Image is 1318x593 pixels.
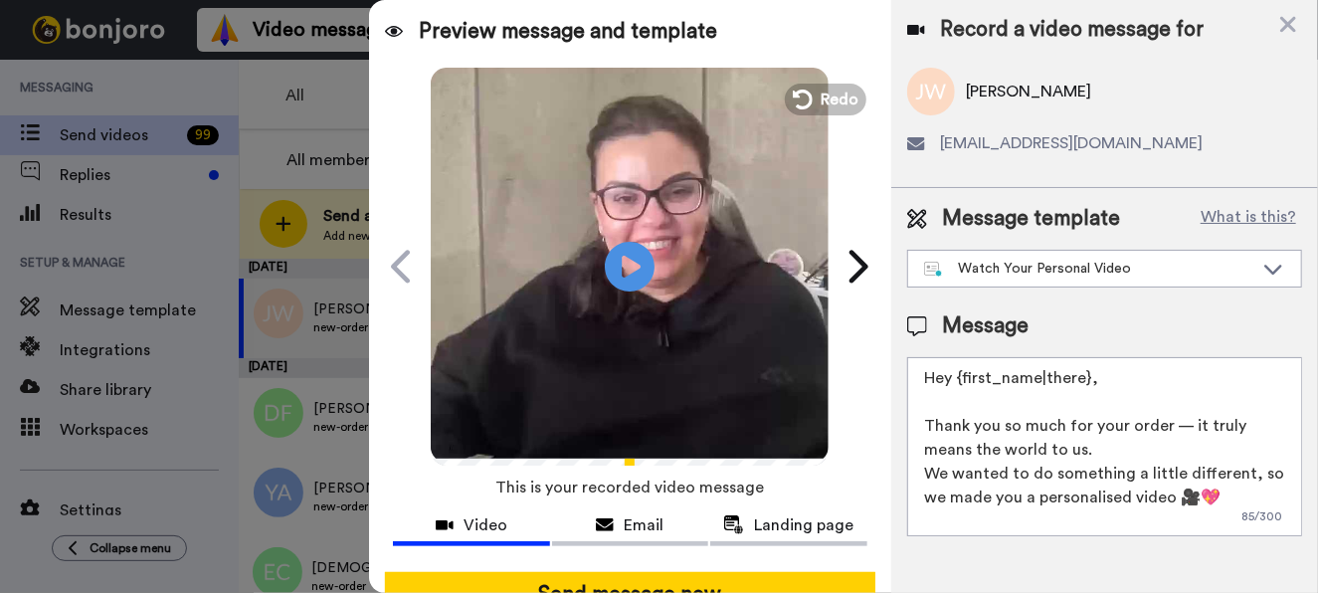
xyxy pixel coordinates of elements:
[464,513,507,537] span: Video
[1195,204,1302,234] button: What is this?
[907,357,1302,536] textarea: Hey {first_name|there}, Thank you so much for your order — it truly means the world to us. We wan...
[495,466,764,509] span: This is your recorded video message
[924,259,1253,279] div: Watch Your Personal Video
[943,204,1121,234] span: Message template
[943,311,1030,341] span: Message
[941,131,1204,155] span: [EMAIL_ADDRESS][DOMAIN_NAME]
[754,513,853,537] span: Landing page
[924,262,943,278] img: nextgen-template.svg
[624,513,663,537] span: Email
